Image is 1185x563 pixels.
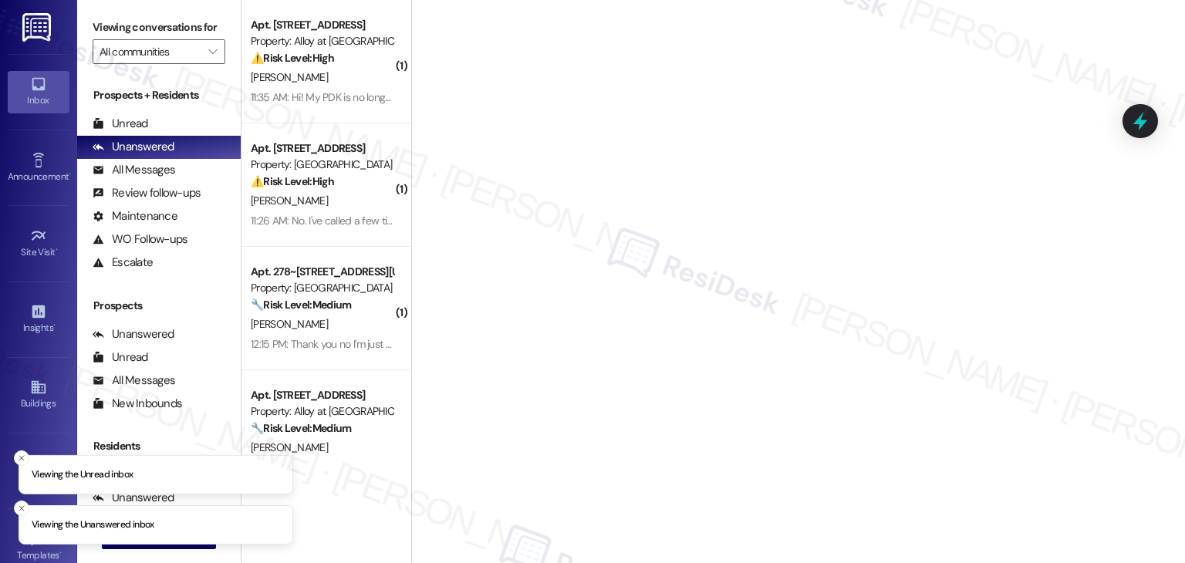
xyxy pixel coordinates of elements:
div: Prospects + Residents [77,87,241,103]
span: • [59,548,62,558]
div: Apt. [STREET_ADDRESS] [251,17,393,33]
div: 12:15 PM: Thank you no I'm just hoping that nothing happens to my vehicle again as I stated befor... [251,337,887,351]
i:  [208,46,217,58]
div: Unread [93,349,148,366]
div: All Messages [93,162,175,178]
strong: ⚠️ Risk Level: High [251,174,334,188]
strong: ⚠️ Risk Level: High [251,51,334,65]
div: 11:26 AM: No. I've called a few times, left messages but nobody has gotten back to me. I reached ... [251,214,974,228]
div: Escalate [93,255,153,271]
div: Property: [GEOGRAPHIC_DATA] [251,280,393,296]
div: Maintenance [93,208,177,224]
div: Apt. 278~[STREET_ADDRESS][US_STATE] [251,264,393,280]
div: Review follow-ups [93,185,201,201]
span: [PERSON_NAME] [251,440,328,454]
span: [PERSON_NAME] [251,317,328,331]
div: Property: [GEOGRAPHIC_DATA] [251,157,393,173]
div: Apt. [STREET_ADDRESS] [251,387,393,403]
div: 11:35 AM: Hi! My PDK is no longer working and every time I enter my email to receive a code, it n... [251,90,1062,104]
button: Close toast [14,450,29,465]
div: Property: Alloy at [GEOGRAPHIC_DATA] [251,33,393,49]
div: All Messages [93,373,175,389]
label: Viewing conversations for [93,15,225,39]
img: ResiDesk Logo [22,13,54,42]
span: • [69,169,71,180]
strong: 🔧 Risk Level: Medium [251,421,351,435]
p: Viewing the Unanswered inbox [32,518,154,532]
span: [PERSON_NAME] [251,194,328,207]
p: Viewing the Unread inbox [32,467,133,481]
div: Unanswered [93,326,174,342]
a: Site Visit • [8,223,69,265]
div: WO Follow-ups [93,231,187,248]
input: All communities [100,39,201,64]
button: Close toast [14,501,29,516]
div: New Inbounds [93,396,182,412]
strong: 🔧 Risk Level: Medium [251,298,351,312]
a: Leads [8,450,69,492]
div: Apt. [STREET_ADDRESS] [251,140,393,157]
div: Unanswered [93,139,174,155]
div: Property: Alloy at [GEOGRAPHIC_DATA] [251,403,393,420]
div: Unread [93,116,148,132]
a: Insights • [8,298,69,340]
span: • [53,320,56,331]
div: Residents [77,438,241,454]
span: [PERSON_NAME] [251,70,328,84]
a: Buildings [8,374,69,416]
div: Prospects [77,298,241,314]
a: Inbox [8,71,69,113]
span: • [56,244,58,255]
